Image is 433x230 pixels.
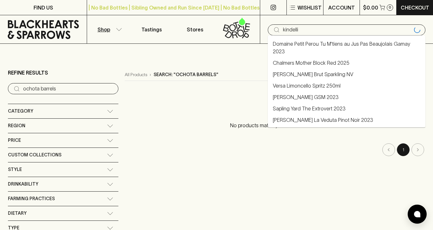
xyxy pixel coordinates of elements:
a: Tastings [130,15,173,43]
div: Custom Collections [8,148,118,162]
p: › [150,71,151,78]
p: $0.00 [363,4,378,11]
div: Style [8,162,118,177]
a: [PERSON_NAME] GSM 2023 [273,93,339,101]
img: bubble-icon [414,211,420,217]
p: Refine Results [8,69,48,76]
a: Stores [173,15,217,43]
a: Domaine Petit Perou Tu M'tiens au Jus Pas Beaujolais Gamay 2023 [273,40,420,55]
button: page 1 [397,143,410,156]
span: Drinkability [8,180,38,188]
div: Region [8,119,118,133]
div: Category [8,104,118,118]
span: Price [8,136,21,144]
span: Category [8,107,33,115]
a: Sapling Yard The Extrovert 2023 [273,105,346,112]
p: 0 [389,6,391,9]
span: Custom Collections [8,151,61,159]
a: All Products [125,71,147,78]
a: [PERSON_NAME] La Veduta Pinot Noir 2023 [273,116,373,124]
p: Search: "ochota barrels" [154,71,218,78]
a: [PERSON_NAME] Brut Sparkling NV [273,70,353,78]
p: Stores [187,26,203,33]
span: Dietary [8,209,27,217]
input: Try “Pinot noir” [23,84,113,94]
p: Checkout [401,4,429,11]
span: Region [8,122,25,130]
div: Dietary [8,206,118,220]
a: Versa Limoncello Spritz 250ml [273,82,341,89]
button: Shop [87,15,130,43]
a: Chalmers Mother Block Red 2025 [273,59,349,67]
div: Drinkability [8,177,118,191]
input: Try "Pinot noir" [283,25,411,35]
span: Style [8,166,22,174]
div: Price [8,133,118,148]
p: ACCOUNT [328,4,355,11]
span: Farming Practices [8,195,55,203]
p: No products match your search criteria. [125,115,425,135]
p: Shop [97,26,110,33]
p: Wishlist [298,4,322,11]
div: Farming Practices [8,192,118,206]
p: FIND US [34,4,53,11]
p: Tastings [141,26,162,33]
nav: pagination navigation [125,143,425,156]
